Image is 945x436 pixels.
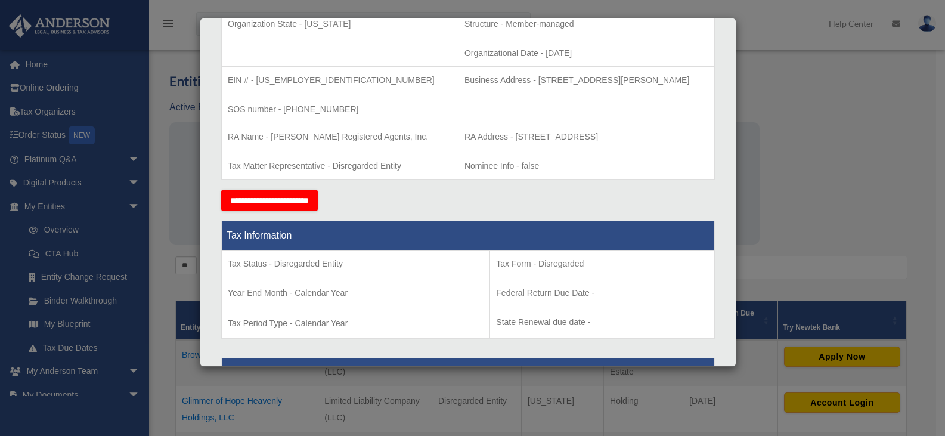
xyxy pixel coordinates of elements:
p: State Renewal due date - [496,315,708,330]
p: RA Name - [PERSON_NAME] Registered Agents, Inc. [228,129,452,144]
p: Structure - Member-managed [464,17,708,32]
td: Tax Period Type - Calendar Year [222,251,490,339]
th: Tax Information [222,221,715,251]
p: Tax Status - Disregarded Entity [228,256,484,271]
p: SOS number - [PHONE_NUMBER] [228,102,452,117]
p: RA Address - [STREET_ADDRESS] [464,129,708,144]
p: Year End Month - Calendar Year [228,286,484,301]
p: Tax Matter Representative - Disregarded Entity [228,159,452,174]
p: Organizational Date - [DATE] [464,46,708,61]
p: EIN # - [US_EMPLOYER_IDENTIFICATION_NUMBER] [228,73,452,88]
p: Organization State - [US_STATE] [228,17,452,32]
p: Business Address - [STREET_ADDRESS][PERSON_NAME] [464,73,708,88]
p: Tax Form - Disregarded [496,256,708,271]
p: Federal Return Due Date - [496,286,708,301]
th: Formation Progress [222,358,715,388]
p: Nominee Info - false [464,159,708,174]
